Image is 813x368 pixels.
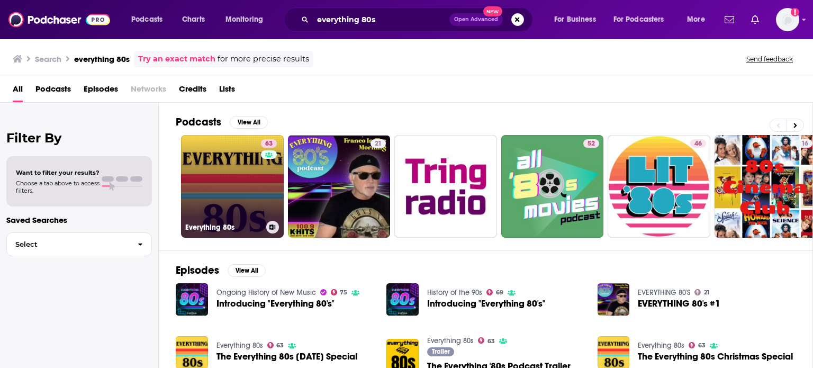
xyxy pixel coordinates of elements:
[176,264,219,277] h2: Episodes
[427,299,545,308] a: Introducing "Everything 80's"
[179,80,206,102] a: Credits
[6,232,152,256] button: Select
[176,115,268,129] a: PodcastsView All
[386,283,419,316] img: Introducing "Everything 80's"
[181,135,284,238] a: 63Everything 80s
[218,11,277,28] button: open menu
[454,17,498,22] span: Open Advanced
[175,11,211,28] a: Charts
[743,55,796,64] button: Send feedback
[216,288,316,297] a: Ongoing History of New Music
[487,339,495,344] span: 63
[16,169,100,176] span: Want to filter your results?
[74,54,130,64] h3: everything 80s
[35,54,61,64] h3: Search
[687,12,705,27] span: More
[694,289,709,295] a: 21
[131,80,166,102] span: Networks
[313,11,449,28] input: Search podcasts, credits, & more...
[131,12,162,27] span: Podcasts
[6,130,152,146] h2: Filter By
[176,283,208,316] img: Introducing "Everything 80's"
[689,342,706,348] a: 63
[13,80,23,102] a: All
[598,283,630,316] img: EVERYTHING 80's #1
[6,215,152,225] p: Saved Searches
[225,12,263,27] span: Monitoring
[607,11,680,28] button: open menu
[84,80,118,102] a: Episodes
[182,12,205,27] span: Charts
[501,135,604,238] a: 52
[608,135,710,238] a: 46
[261,139,277,148] a: 63
[427,288,482,297] a: History of the 90s
[8,10,110,30] img: Podchaser - Follow, Share and Rate Podcasts
[218,53,309,65] span: for more precise results
[776,8,799,31] img: User Profile
[228,264,266,277] button: View All
[371,139,386,148] a: 21
[35,80,71,102] a: Podcasts
[230,116,268,129] button: View All
[638,352,793,361] a: The Everything 80s Christmas Special
[583,139,599,148] a: 52
[791,8,799,16] svg: Add a profile image
[176,115,221,129] h2: Podcasts
[340,290,347,295] span: 75
[797,139,812,148] a: 16
[265,139,273,149] span: 63
[7,241,129,248] span: Select
[124,11,176,28] button: open menu
[690,139,706,148] a: 46
[720,11,738,29] a: Show notifications dropdown
[638,288,690,297] a: EVERYTHING 80'S
[216,341,263,350] a: Everything 80s
[486,289,503,295] a: 69
[483,6,502,16] span: New
[588,139,595,149] span: 52
[216,299,335,308] a: Introducing "Everything 80's"
[185,223,262,232] h3: Everything 80s
[638,341,684,350] a: Everything 80s
[276,343,284,348] span: 63
[427,336,474,345] a: Everything 80s
[694,139,702,149] span: 46
[801,139,808,149] span: 16
[449,13,503,26] button: Open AdvancedNew
[176,264,266,277] a: EpisodesView All
[138,53,215,65] a: Try an exact match
[638,299,720,308] a: EVERYTHING 80's #1
[747,11,763,29] a: Show notifications dropdown
[432,348,450,355] span: Trailer
[375,139,382,149] span: 21
[496,290,503,295] span: 69
[704,290,709,295] span: 21
[776,8,799,31] button: Show profile menu
[288,135,391,238] a: 21
[554,12,596,27] span: For Business
[16,179,100,194] span: Choose a tab above to access filters.
[294,7,543,32] div: Search podcasts, credits, & more...
[219,80,235,102] a: Lists
[216,352,357,361] a: The Everything 80s Halloween Special
[698,343,706,348] span: 63
[216,352,357,361] span: The Everything 80s [DATE] Special
[776,8,799,31] span: Logged in as NickG
[547,11,609,28] button: open menu
[267,342,284,348] a: 63
[613,12,664,27] span: For Podcasters
[478,337,495,344] a: 63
